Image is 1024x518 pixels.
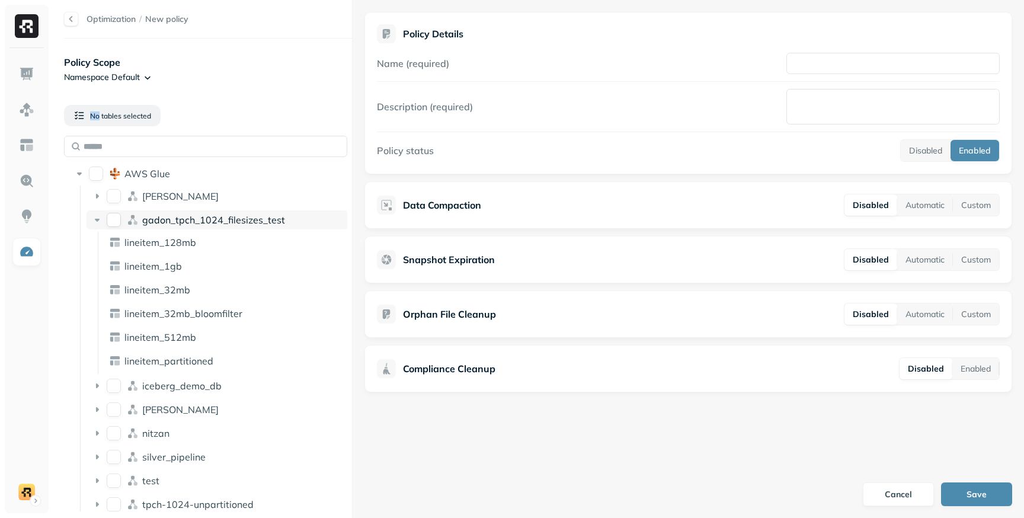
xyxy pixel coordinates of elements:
[897,194,953,216] button: Automatic
[19,209,34,224] img: Insights
[142,451,206,463] p: silver_pipeline
[403,198,481,212] p: Data Compaction
[897,303,953,325] button: Automatic
[142,427,169,439] p: nitzan
[142,214,285,226] p: gadon_tpch_1024_filesizes_test
[69,164,347,183] div: AWS GlueAWS Glue
[87,447,348,466] div: silver_pipelinesilver_pipeline
[64,105,161,126] button: No tables selected
[104,280,348,299] div: lineitem_32mb
[952,358,999,379] button: Enabled
[104,233,348,252] div: lineitem_128mb
[87,187,348,206] div: dean[PERSON_NAME]
[139,14,142,25] p: /
[15,14,39,38] img: Ryft
[941,482,1012,506] button: Save
[953,303,999,325] button: Custom
[901,140,951,161] button: Disabled
[87,424,348,443] div: nitzannitzan
[87,495,348,514] div: tpch-1024-unpartitionedtpch-1024-unpartitioned
[900,358,952,379] button: Disabled
[377,145,434,156] label: Policy status
[124,355,213,367] p: lineitem_partitioned
[124,236,196,248] p: lineitem_128mb
[124,260,182,272] p: lineitem_1gb
[403,28,463,40] p: Policy Details
[19,138,34,153] img: Asset Explorer
[89,167,103,181] button: AWS Glue
[87,210,348,229] div: gadon_tpch_1024_filesizes_testgadon_tpch_1024_filesizes_test
[19,173,34,188] img: Query Explorer
[124,284,190,296] p: lineitem_32mb
[87,376,348,395] div: iceberg_demo_dbiceberg_demo_db
[403,252,495,267] p: Snapshot Expiration
[107,450,121,464] button: silver_pipeline
[107,426,121,440] button: nitzan
[142,498,254,510] p: tpch-1024-unpartitioned
[145,14,188,25] span: New policy
[142,475,159,487] p: test
[19,66,34,82] img: Dashboard
[142,190,219,202] span: [PERSON_NAME]
[403,307,496,321] p: Orphan File Cleanup
[844,194,897,216] button: Disabled
[124,331,196,343] p: lineitem_512mb
[87,400,348,419] div: lee[PERSON_NAME]
[107,189,121,203] button: dean
[142,404,219,415] span: [PERSON_NAME]
[107,213,121,227] button: gadon_tpch_1024_filesizes_test
[19,102,34,117] img: Assets
[104,328,348,347] div: lineitem_512mb
[87,14,188,25] nav: breadcrumb
[403,362,495,376] p: Compliance Cleanup
[844,249,897,270] button: Disabled
[142,190,219,202] p: dean
[104,257,348,276] div: lineitem_1gb
[377,57,449,69] label: Name (required)
[863,482,934,506] button: Cancel
[897,249,953,270] button: Automatic
[19,244,34,260] img: Optimization
[64,55,352,69] p: Policy Scope
[953,249,999,270] button: Custom
[90,111,151,120] span: No tables selected
[124,308,242,319] p: lineitem_32mb_bloomfilter
[104,351,348,370] div: lineitem_partitioned
[64,72,140,83] p: Namespace Default
[844,303,897,325] button: Disabled
[953,194,999,216] button: Custom
[87,471,348,490] div: testtest
[107,402,121,417] button: lee
[18,484,35,500] img: demo
[107,379,121,393] button: iceberg_demo_db
[87,14,136,24] a: Optimization
[107,497,121,511] button: tpch-1024-unpartitioned
[124,168,170,180] p: AWS Glue
[142,380,222,392] p: iceberg_demo_db
[104,304,348,323] div: lineitem_32mb_bloomfilter
[377,101,473,113] label: Description (required)
[107,474,121,488] button: test
[142,404,219,415] p: lee
[951,140,999,161] button: Enabled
